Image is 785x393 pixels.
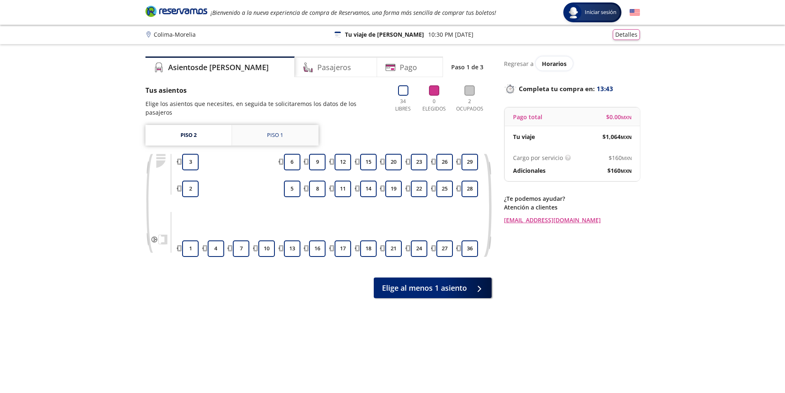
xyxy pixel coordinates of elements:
small: MXN [621,168,632,174]
span: Iniciar sesión [581,8,620,16]
a: Piso 2 [145,125,232,146]
p: 0 Elegidos [420,98,448,113]
span: $ 0.00 [606,113,632,121]
span: 13:43 [597,84,613,94]
p: Atención a clientes [504,203,640,212]
button: 2 [182,181,199,197]
div: Regresar a ver horarios [504,56,640,71]
button: 36 [462,240,478,257]
p: Pago total [513,113,542,121]
p: Colima - Morelia [154,30,196,39]
button: 14 [360,181,377,197]
span: Elige al menos 1 asiento [382,282,467,294]
h4: Asientos de [PERSON_NAME] [168,62,269,73]
button: 19 [385,181,402,197]
a: [EMAIL_ADDRESS][DOMAIN_NAME] [504,216,640,224]
p: 34 Libres [392,98,415,113]
button: 26 [436,154,453,170]
span: $ 160 [607,166,632,175]
button: 29 [462,154,478,170]
span: Horarios [542,60,567,68]
button: 9 [309,154,326,170]
button: English [630,7,640,18]
p: Tu viaje [513,132,535,141]
button: 11 [335,181,351,197]
button: 20 [385,154,402,170]
i: Brand Logo [145,5,207,17]
button: 5 [284,181,300,197]
div: Piso 1 [267,131,283,139]
button: 24 [411,240,427,257]
p: 2 Ocupados [454,98,485,113]
span: $ 160 [609,153,632,162]
button: Detalles [613,29,640,40]
button: Elige al menos 1 asiento [374,278,492,298]
p: Completa tu compra en : [504,83,640,94]
small: MXN [621,134,632,140]
button: 16 [309,240,326,257]
p: ¿Te podemos ayudar? [504,194,640,203]
button: 27 [436,240,453,257]
small: MXN [621,114,632,120]
button: 6 [284,154,300,170]
p: Elige los asientos que necesites, en seguida te solicitaremos los datos de los pasajeros [145,99,384,117]
p: Paso 1 de 3 [451,63,483,71]
button: 12 [335,154,351,170]
button: 15 [360,154,377,170]
h4: Pasajeros [317,62,351,73]
button: 17 [335,240,351,257]
button: 3 [182,154,199,170]
button: 8 [309,181,326,197]
button: 1 [182,240,199,257]
p: Tu viaje de [PERSON_NAME] [345,30,424,39]
span: $ 1,064 [602,132,632,141]
p: 10:30 PM [DATE] [428,30,473,39]
p: Regresar a [504,59,534,68]
button: 21 [385,240,402,257]
h4: Pago [400,62,417,73]
p: Adicionales [513,166,546,175]
button: 18 [360,240,377,257]
button: 13 [284,240,300,257]
small: MXN [622,155,632,161]
a: Piso 1 [232,125,319,146]
button: 7 [233,240,249,257]
em: ¡Bienvenido a la nueva experiencia de compra de Reservamos, una forma más sencilla de comprar tus... [211,9,496,16]
button: 23 [411,154,427,170]
p: Cargo por servicio [513,153,563,162]
button: 22 [411,181,427,197]
button: 28 [462,181,478,197]
p: Tus asientos [145,85,384,95]
button: 25 [436,181,453,197]
a: Brand Logo [145,5,207,20]
button: 4 [208,240,224,257]
button: 10 [258,240,275,257]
